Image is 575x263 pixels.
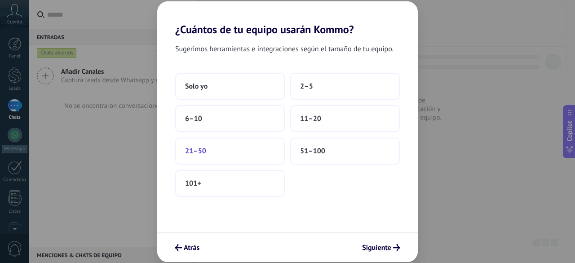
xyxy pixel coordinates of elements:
button: Siguiente [358,240,404,255]
span: 6–10 [185,114,202,123]
span: Sugerimos herramientas e integraciones según el tamaño de tu equipo. [175,43,394,55]
span: Atrás [184,245,199,251]
span: 2–5 [300,82,313,91]
button: 51–100 [290,138,400,165]
span: Siguiente [362,245,391,251]
span: 11–20 [300,114,321,123]
h2: ¿Cuántos de tu equipo usarán Kommo? [157,1,418,36]
span: Solo yo [185,82,208,91]
button: Atrás [171,240,203,255]
button: 101+ [175,170,285,197]
span: 101+ [185,179,201,188]
button: 11–20 [290,105,400,132]
button: Solo yo [175,73,285,100]
button: 2–5 [290,73,400,100]
span: 51–100 [300,147,325,156]
button: 21–50 [175,138,285,165]
span: 21–50 [185,147,206,156]
button: 6–10 [175,105,285,132]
